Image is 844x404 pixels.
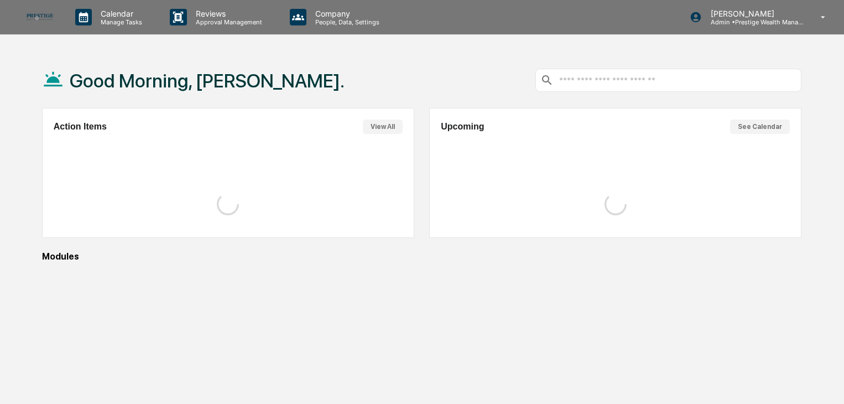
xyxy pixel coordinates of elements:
p: Manage Tasks [92,18,148,26]
p: People, Data, Settings [306,18,385,26]
p: Calendar [92,9,148,18]
p: Company [306,9,385,18]
button: View All [363,120,403,134]
h1: Good Morning, [PERSON_NAME]. [70,70,345,92]
p: [PERSON_NAME] [702,9,805,18]
h2: Upcoming [441,122,484,132]
h2: Action Items [54,122,107,132]
div: Modules [42,251,801,262]
p: Admin • Prestige Wealth Management [702,18,805,26]
p: Reviews [187,9,268,18]
img: logo [27,14,53,20]
p: Approval Management [187,18,268,26]
button: See Calendar [730,120,790,134]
